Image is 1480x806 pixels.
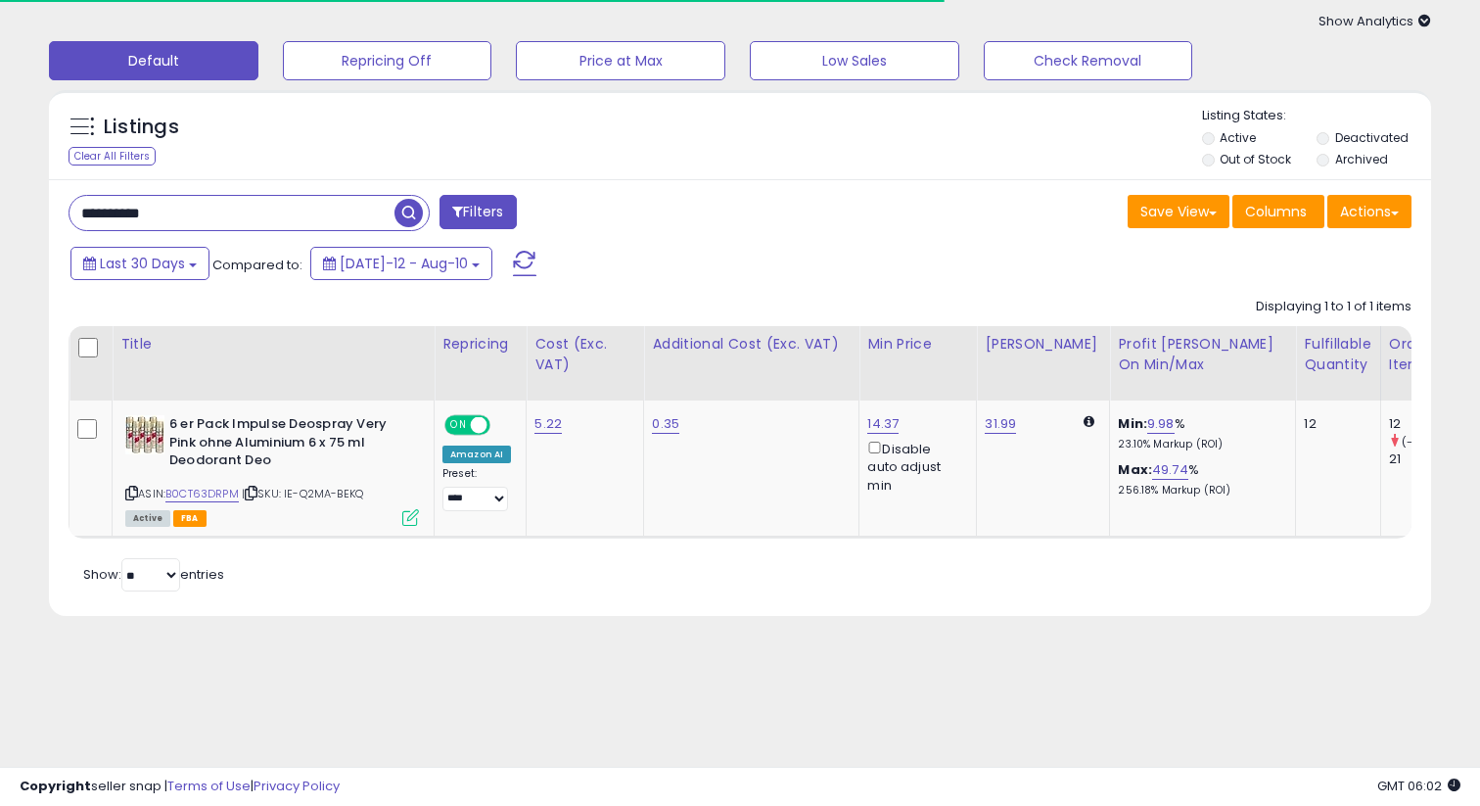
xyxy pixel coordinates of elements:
[310,247,492,280] button: [DATE]-12 - Aug-10
[165,486,239,502] a: B0CT63DRPM
[1152,460,1188,480] a: 49.74
[125,510,170,527] span: All listings currently available for purchase on Amazon
[446,417,471,434] span: ON
[212,256,302,274] span: Compared to:
[1377,777,1460,795] span: 2025-09-10 06:02 GMT
[1389,334,1460,375] div: Ordered Items
[242,486,363,501] span: | SKU: IE-Q2MA-BEKQ
[985,334,1101,355] div: [PERSON_NAME]
[125,415,164,454] img: 510FowuC-tL._SL40_.jpg
[652,334,851,355] div: Additional Cost (Exc. VAT)
[1304,415,1364,433] div: 12
[1389,415,1468,433] div: 12
[167,777,251,795] a: Terms of Use
[20,778,340,796] div: seller snap | |
[1220,151,1291,167] label: Out of Stock
[69,147,156,166] div: Clear All Filters
[1402,434,1457,450] small: (-42.86%)
[984,41,1193,80] button: Check Removal
[1118,484,1280,498] p: 256.18% Markup (ROI)
[1318,12,1431,30] span: Show Analytics
[1389,450,1468,468] div: 21
[1118,414,1147,433] b: Min:
[20,777,91,795] strong: Copyright
[1118,438,1280,451] p: 23.10% Markup (ROI)
[254,777,340,795] a: Privacy Policy
[1335,129,1409,146] label: Deactivated
[652,414,679,434] a: 0.35
[1245,202,1307,221] span: Columns
[283,41,492,80] button: Repricing Off
[1202,107,1432,125] p: Listing States:
[1128,195,1229,228] button: Save View
[169,415,407,475] b: 6 er Pack Impulse Deospray Very Pink ohne Aluminium 6 x 75 ml Deodorant Deo
[985,414,1016,434] a: 31.99
[534,334,635,375] div: Cost (Exc. VAT)
[104,114,179,141] h5: Listings
[1118,460,1152,479] b: Max:
[83,565,224,584] span: Show: entries
[1304,334,1371,375] div: Fulfillable Quantity
[49,41,258,80] button: Default
[516,41,725,80] button: Price at Max
[1232,195,1324,228] button: Columns
[1147,414,1175,434] a: 9.98
[173,510,207,527] span: FBA
[442,467,511,511] div: Preset:
[1118,334,1287,375] div: Profit [PERSON_NAME] on Min/Max
[1335,151,1388,167] label: Archived
[442,334,518,355] div: Repricing
[1327,195,1411,228] button: Actions
[1110,326,1296,401] th: The percentage added to the cost of goods (COGS) that forms the calculator for Min & Max prices.
[750,41,959,80] button: Low Sales
[100,254,185,273] span: Last 30 Days
[1220,129,1256,146] label: Active
[487,417,519,434] span: OFF
[1118,415,1280,451] div: %
[867,414,899,434] a: 14.37
[442,446,511,463] div: Amazon AI
[70,247,209,280] button: Last 30 Days
[867,334,968,355] div: Min Price
[439,195,516,229] button: Filters
[1118,461,1280,498] div: %
[867,438,961,495] div: Disable auto adjust min
[340,254,468,273] span: [DATE]-12 - Aug-10
[125,415,419,524] div: ASIN:
[534,414,562,434] a: 5.22
[120,334,426,355] div: Title
[1256,298,1411,316] div: Displaying 1 to 1 of 1 items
